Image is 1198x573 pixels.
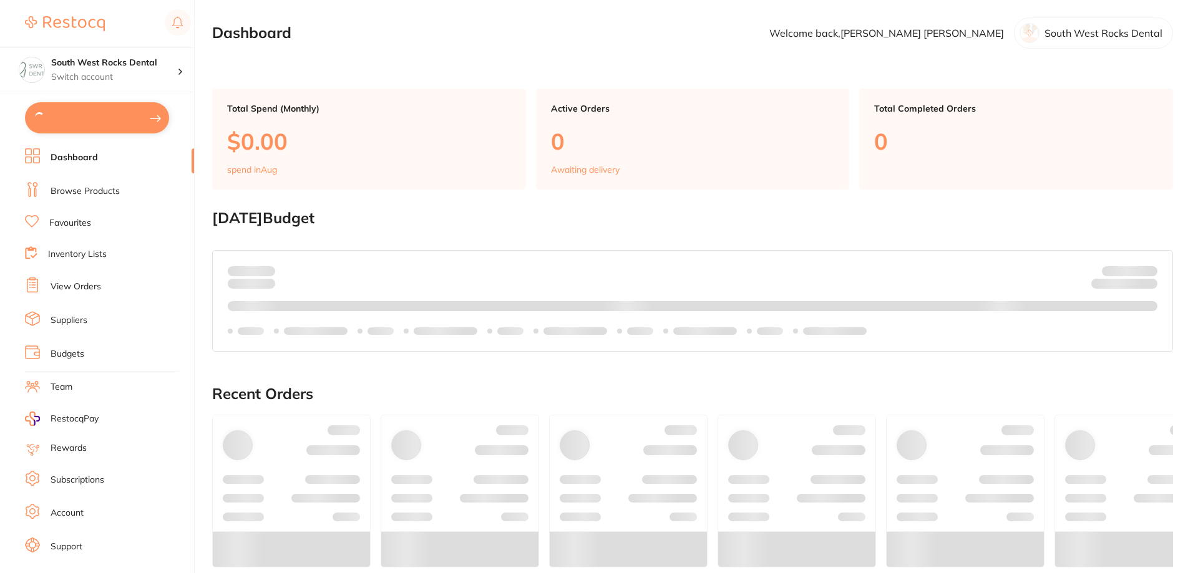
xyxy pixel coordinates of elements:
[536,89,850,190] a: Active Orders0Awaiting delivery
[284,326,348,336] p: Labels extended
[1102,266,1157,276] p: Budget:
[253,265,275,276] strong: $0.00
[227,104,511,113] p: Total Spend (Monthly)
[25,9,105,38] a: Restocq Logo
[212,209,1173,227] h2: [DATE] Budget
[25,412,99,426] a: RestocqPay
[1136,281,1157,292] strong: $0.00
[51,71,177,84] p: Switch account
[757,326,783,336] p: Labels
[673,326,737,336] p: Labels extended
[51,474,104,486] a: Subscriptions
[874,104,1158,113] p: Total Completed Orders
[859,89,1173,190] a: Total Completed Orders0
[497,326,524,336] p: Labels
[414,326,477,336] p: Labels extended
[228,266,275,276] p: Spent:
[51,348,84,360] a: Budgets
[51,442,87,455] a: Rewards
[51,314,87,327] a: Suppliers
[227,128,511,154] p: $0.00
[25,412,40,426] img: RestocqPay
[51,507,84,519] a: Account
[1133,265,1157,276] strong: $NaN
[19,57,44,82] img: South West Rocks Dental
[212,24,291,42] h2: Dashboard
[51,185,120,198] a: Browse Products
[238,326,264,336] p: Labels
[212,89,526,190] a: Total Spend (Monthly)$0.00spend inAug
[874,128,1158,154] p: 0
[51,541,82,553] a: Support
[551,128,835,154] p: 0
[769,27,1004,39] p: Welcome back, [PERSON_NAME] [PERSON_NAME]
[551,165,620,175] p: Awaiting delivery
[228,276,275,291] p: month
[368,326,394,336] p: Labels
[51,152,98,164] a: Dashboard
[551,104,835,113] p: Active Orders
[803,326,867,336] p: Labels extended
[48,248,107,261] a: Inventory Lists
[543,326,607,336] p: Labels extended
[51,281,101,293] a: View Orders
[25,16,105,31] img: Restocq Logo
[51,381,72,393] a: Team
[49,217,91,229] a: Favourites
[1091,276,1157,291] p: Remaining:
[51,413,99,425] span: RestocqPay
[227,165,277,175] p: spend in Aug
[51,57,177,69] h4: South West Rocks Dental
[212,385,1173,403] h2: Recent Orders
[627,326,653,336] p: Labels
[1045,27,1162,39] p: South West Rocks Dental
